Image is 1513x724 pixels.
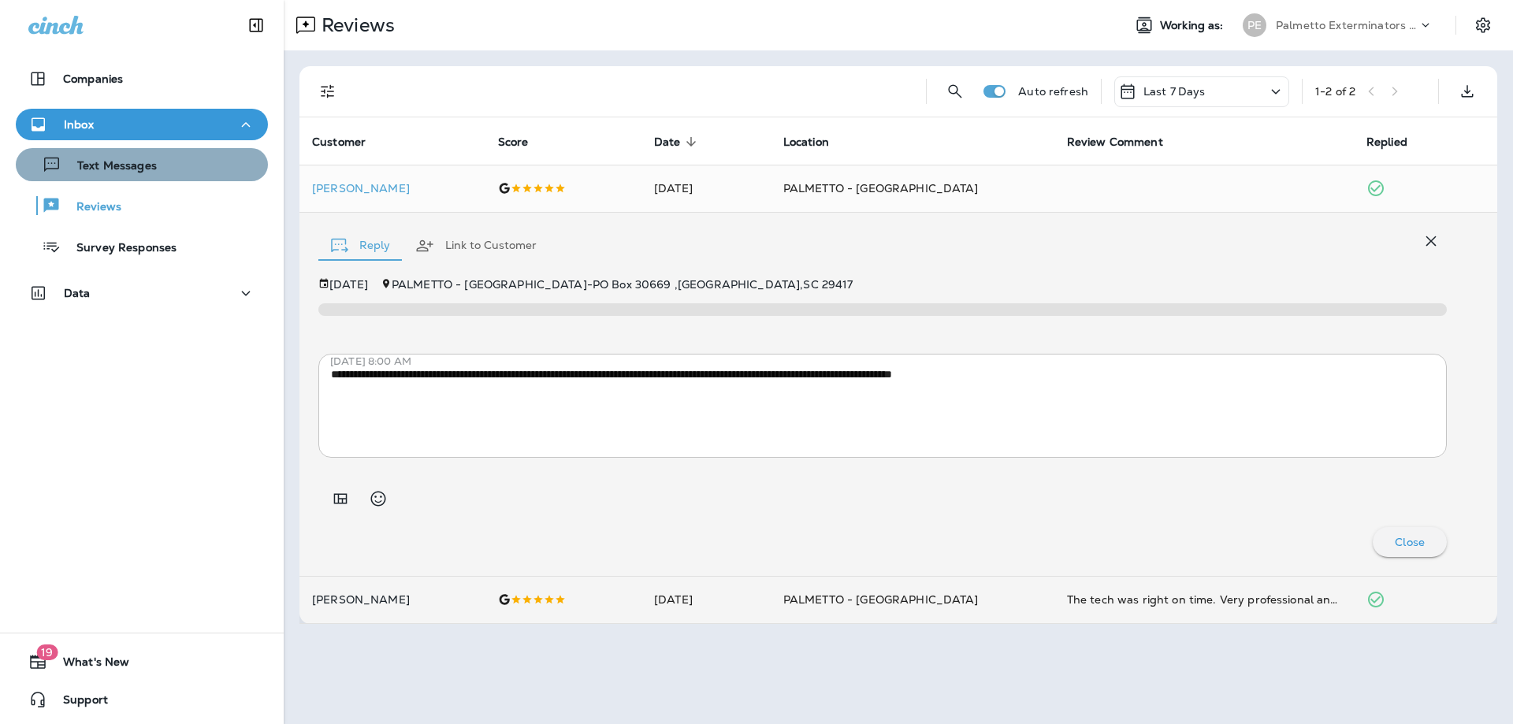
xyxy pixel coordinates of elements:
[315,13,395,37] p: Reviews
[1018,85,1088,98] p: Auto refresh
[1366,135,1428,149] span: Replied
[61,159,157,174] p: Text Messages
[403,217,549,274] button: Link to Customer
[1452,76,1483,107] button: Export as CSV
[63,72,123,85] p: Companies
[1067,135,1184,149] span: Review Comment
[318,217,403,274] button: Reply
[783,135,849,149] span: Location
[234,9,278,41] button: Collapse Sidebar
[1373,527,1447,557] button: Close
[16,684,268,715] button: Support
[1395,536,1425,548] p: Close
[16,148,268,181] button: Text Messages
[47,655,129,674] span: What's New
[783,181,979,195] span: PALMETTO - [GEOGRAPHIC_DATA]
[1067,136,1163,149] span: Review Comment
[16,63,268,95] button: Companies
[392,277,853,291] span: PALMETTO - [GEOGRAPHIC_DATA] - PO Box 30669 , [GEOGRAPHIC_DATA] , SC 29417
[498,136,529,149] span: Score
[312,182,473,195] div: Click to view Customer Drawer
[783,592,979,607] span: PALMETTO - [GEOGRAPHIC_DATA]
[1143,85,1206,98] p: Last 7 Days
[498,135,549,149] span: Score
[1243,13,1266,37] div: PE
[783,136,829,149] span: Location
[325,483,356,514] button: Add in a premade template
[312,135,386,149] span: Customer
[16,277,268,309] button: Data
[1366,136,1407,149] span: Replied
[312,76,344,107] button: Filters
[61,241,177,256] p: Survey Responses
[312,593,473,606] p: [PERSON_NAME]
[1469,11,1497,39] button: Settings
[312,136,366,149] span: Customer
[641,165,771,212] td: [DATE]
[330,355,1459,368] p: [DATE] 8:00 AM
[362,483,394,514] button: Select an emoji
[641,576,771,623] td: [DATE]
[654,135,701,149] span: Date
[64,118,94,131] p: Inbox
[36,644,58,660] span: 19
[939,76,971,107] button: Search Reviews
[64,287,91,299] p: Data
[16,646,268,678] button: 19What's New
[1276,19,1418,32] p: Palmetto Exterminators LLC
[312,182,473,195] p: [PERSON_NAME]
[654,136,681,149] span: Date
[1160,19,1227,32] span: Working as:
[1315,85,1355,98] div: 1 - 2 of 2
[1067,592,1341,607] div: The tech was right on time. Very professional and efficient. Did not disturb any of the many foun...
[329,278,368,291] p: [DATE]
[16,230,268,263] button: Survey Responses
[16,109,268,140] button: Inbox
[61,200,121,215] p: Reviews
[16,189,268,222] button: Reviews
[47,693,108,712] span: Support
